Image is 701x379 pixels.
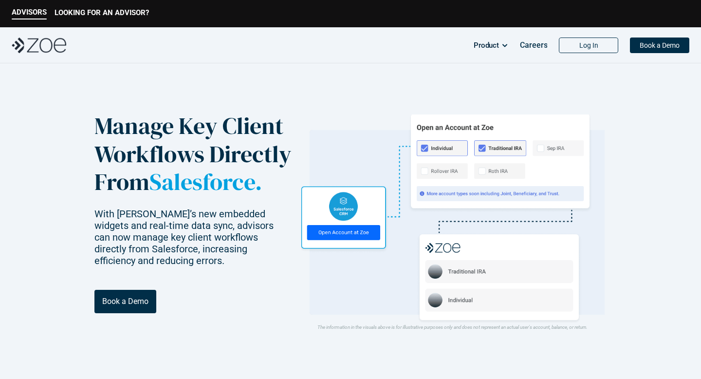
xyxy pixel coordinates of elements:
p: ADVISORS [12,8,47,17]
p: Book a Demo [640,41,680,50]
p: Manage Key Client Workflows Directly From [94,112,295,196]
p: Product [474,38,499,53]
a: Book a Demo [630,38,689,53]
a: Log In [559,38,618,53]
a: Careers [520,36,547,55]
a: Book a Demo [94,290,156,313]
p: Log In [579,41,598,50]
p: LOOKING FOR AN ADVISOR? [55,8,149,17]
em: The information in the visuals above is for illustrative purposes only and does not represent an ... [317,324,588,330]
p: Careers [520,40,548,50]
p: With [PERSON_NAME]’s new embedded widgets and real-time data sync, advisors can now manage key cl... [94,208,283,266]
p: Book a Demo [102,297,148,306]
span: Salesforce. [149,166,262,198]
